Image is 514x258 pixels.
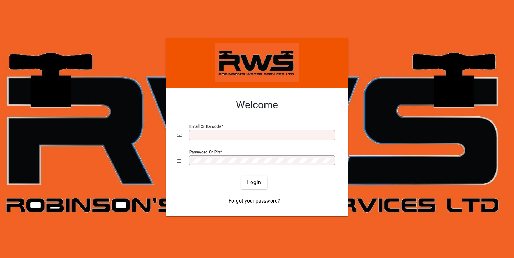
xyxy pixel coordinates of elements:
[189,124,221,129] mat-label: Email or Barcode
[226,195,283,208] a: Forgot your password?
[177,99,337,111] h2: Welcome
[247,179,261,186] span: Login
[241,176,267,189] button: Login
[228,197,280,205] span: Forgot your password?
[189,149,220,154] mat-label: Password or Pin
